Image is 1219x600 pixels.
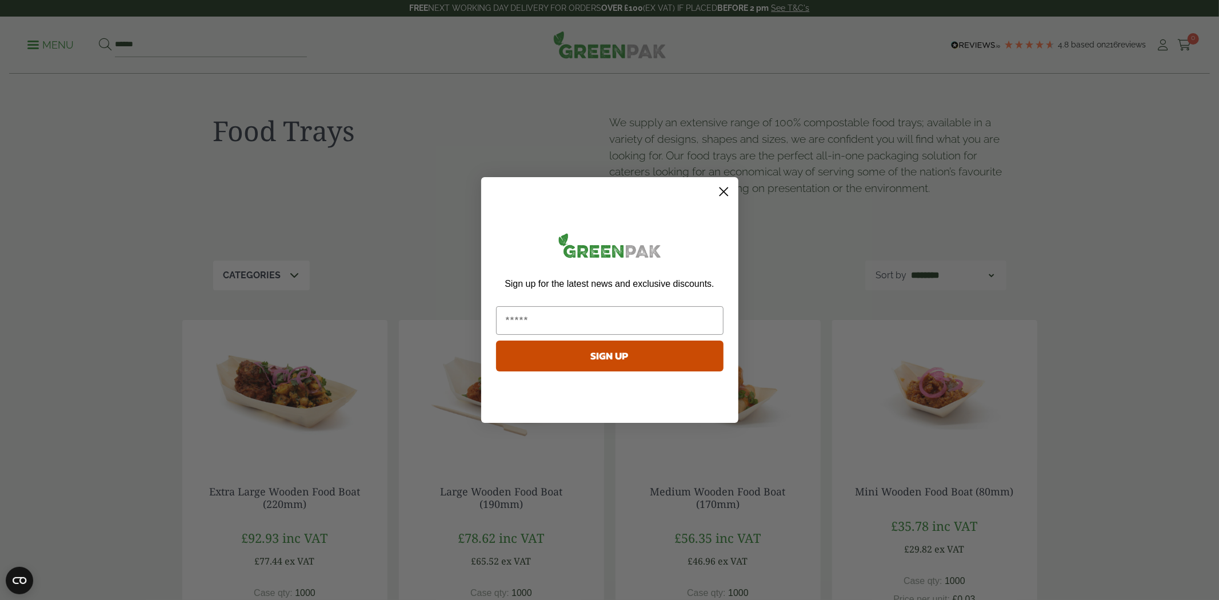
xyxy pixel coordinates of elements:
span: Sign up for the latest news and exclusive discounts. [505,279,714,289]
button: SIGN UP [496,341,724,371]
input: Email [496,306,724,335]
img: greenpak_logo [496,229,724,267]
button: Close dialog [714,182,734,202]
button: Open CMP widget [6,567,33,594]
